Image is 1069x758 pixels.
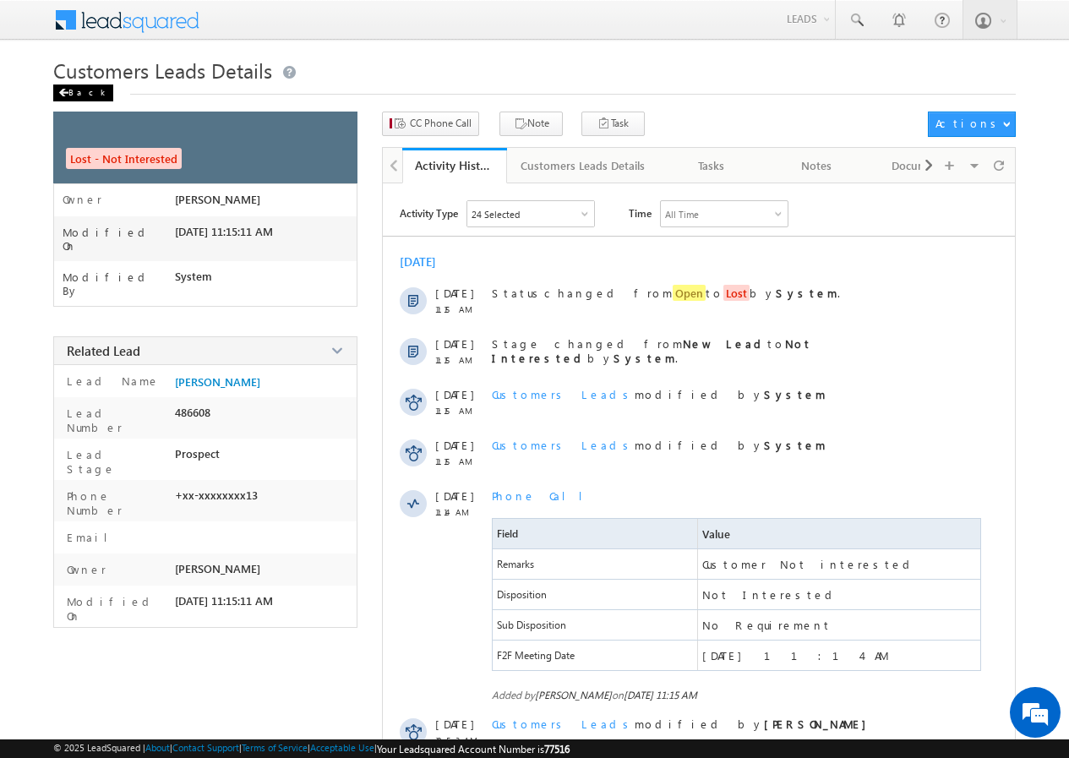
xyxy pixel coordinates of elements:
label: Modified On [63,226,175,253]
label: Owner [63,193,102,206]
span: [PERSON_NAME] [535,689,612,701]
a: About [145,742,170,753]
div: Owner Changed,Status Changed,Stage Changed,Source Changed,Notes & 19 more.. [467,201,594,226]
label: Modified On [63,594,168,623]
label: Owner [63,562,106,576]
span: Customer Not interested [702,557,916,571]
div: [DATE] [400,254,455,270]
span: Value [702,526,730,541]
span: Remarks [493,549,696,579]
span: Sub Disposition [497,619,566,631]
span: [DATE] [435,717,473,731]
span: 11:14 AM [435,507,486,517]
span: Sub Disposition [493,610,696,640]
span: System [175,270,212,283]
span: [DATE] 11:15 AM [624,689,697,701]
a: Contact Support [172,742,239,753]
span: 486608 [175,406,210,419]
span: Customers Leads [492,717,635,731]
img: d_60004797649_company_0_60004797649 [29,89,71,111]
div: Minimize live chat window [277,8,318,49]
button: Actions [928,112,1015,137]
div: Chat with us now [88,89,284,111]
span: 11:15 AM [435,304,486,314]
strong: System [764,438,826,452]
span: Status [492,286,544,300]
span: [DATE] [435,488,473,503]
div: Documents [883,155,959,176]
span: Disposition [493,580,696,609]
div: Tasks [674,155,750,176]
span: Remarks [497,558,534,570]
label: Email [63,530,121,544]
span: Phone Call [492,488,596,503]
strong: System [614,351,675,365]
button: CC Phone Call [382,112,479,136]
div: Actions [935,116,1002,131]
div: Activity History [415,157,494,173]
span: modified by [492,717,875,731]
label: Phone Number [63,488,168,517]
span: CC Phone Call [410,116,472,131]
span: Lost - Not Interested [66,148,182,169]
span: 11:15 AM [435,355,486,365]
button: Task [581,112,645,136]
div: Customers Leads Details [521,155,645,176]
a: Notes [765,148,870,183]
a: [PERSON_NAME] [175,375,260,389]
a: Customers Leads Details [507,148,660,183]
span: 11:15 AM [435,406,486,416]
label: Lead Number [63,406,168,434]
a: Documents [870,148,974,183]
span: [DATE] 11:15:11 AM [175,225,273,238]
span: [DATE] 11:15:11 AM [175,594,273,608]
span: F2F Meeting Date [497,649,575,662]
span: Added by on [492,689,984,701]
span: No Requirement [702,618,832,632]
label: Lead Name [63,374,160,388]
a: Terms of Service [242,742,308,753]
span: [DATE] [435,438,473,452]
span: Open [673,285,706,301]
label: Modified By [63,270,175,297]
span: Related Lead [67,342,140,359]
a: Activity History [402,148,507,183]
div: 24 Selected [472,209,520,220]
a: Tasks [660,148,765,183]
strong: System [776,286,837,300]
label: Lead Stage [63,447,168,476]
strong: [PERSON_NAME] [764,717,875,731]
span: [DATE] [435,286,473,300]
strong: New Lead [683,336,767,351]
div: All Time [665,209,699,220]
span: Your Leadsquared Account Number is [377,743,570,755]
span: Customers Leads [492,387,635,401]
span: 11:15 AM [435,456,486,466]
span: changed from to by . [492,285,840,301]
span: +xx-xxxxxxxx13 [175,488,258,502]
strong: System [764,387,826,401]
span: [DATE] [435,387,473,401]
textarea: Type your message and hit 'Enter' [22,156,308,506]
span: Activity Type [400,200,458,226]
span: Prospect [175,447,220,461]
span: Customers Leads [492,438,635,452]
span: Lost [723,285,750,301]
a: Acceptable Use [310,742,374,753]
span: Disposition [497,588,547,601]
span: Not Interested [702,587,838,602]
span: 10:53 AM [435,735,486,745]
span: [PERSON_NAME] [175,193,260,206]
span: Field [497,527,518,540]
span: Stage changed from to by . [492,336,812,365]
div: Back [53,85,113,101]
span: Time [629,200,652,226]
span: 77516 [544,743,570,755]
span: [DATE] [435,336,473,351]
strong: Not Interested [492,336,812,365]
span: modified by [492,438,826,452]
em: Start Chat [230,521,307,543]
span: [DATE] 11:14 AM [702,648,888,663]
span: modified by [492,387,826,401]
